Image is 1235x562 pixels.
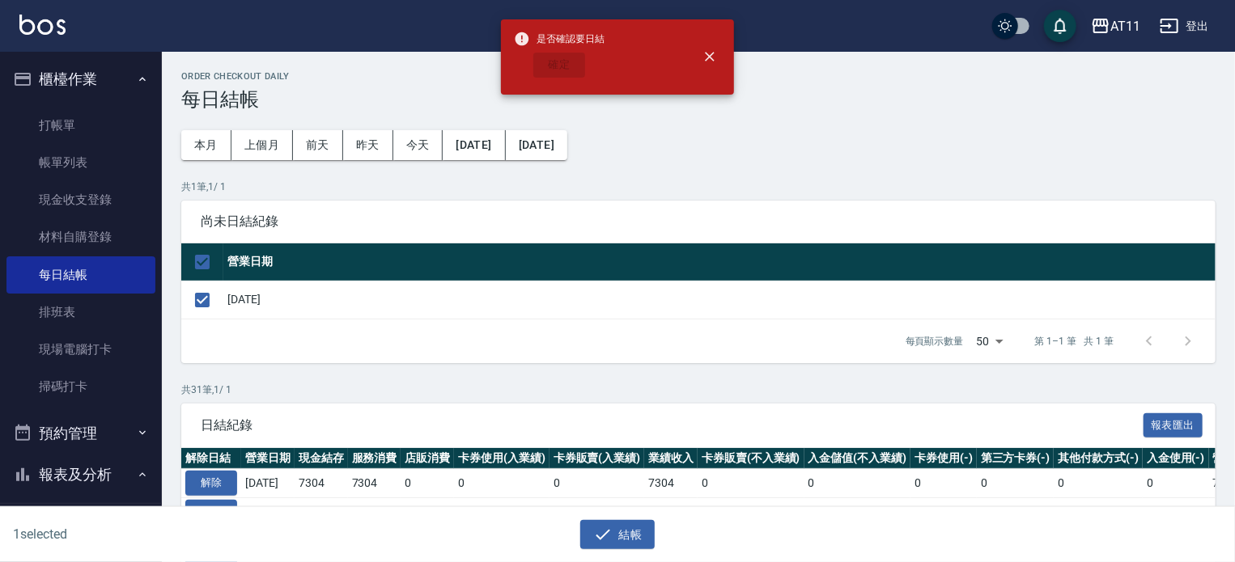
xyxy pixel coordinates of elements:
th: 其他付款方式(-) [1054,448,1143,469]
th: 入金使用(-) [1143,448,1209,469]
td: 0 [977,498,1055,527]
th: 卡券使用(-) [910,448,977,469]
h3: 每日結帳 [181,88,1216,111]
button: 解除 [185,471,237,496]
td: 0 [550,498,645,527]
td: 0 [1054,469,1143,498]
td: 0 [401,469,454,498]
button: 櫃檯作業 [6,58,155,100]
th: 店販消費 [401,448,454,469]
td: 10041 [348,498,401,527]
a: 現金收支登錄 [6,181,155,218]
button: 本月 [181,130,231,160]
td: 10041 [295,498,348,527]
a: 報表目錄 [6,502,155,539]
th: 營業日期 [241,448,295,469]
div: AT11 [1110,16,1140,36]
a: 打帳單 [6,107,155,144]
button: 昨天 [343,130,393,160]
h2: Order checkout daily [181,71,1216,82]
h6: 1 selected [13,524,306,544]
td: 0 [1054,498,1143,527]
th: 第三方卡券(-) [977,448,1055,469]
td: 7304 [644,469,698,498]
th: 營業日期 [223,243,1216,281]
span: 日結紀錄 [201,417,1144,433]
td: 0 [1143,498,1209,527]
button: 登出 [1153,11,1216,41]
a: 掃碼打卡 [6,368,155,405]
button: save [1044,10,1076,42]
td: 7304 [295,469,348,498]
th: 服務消費 [348,448,401,469]
th: 入金儲值(不入業績) [804,448,911,469]
a: 每日結帳 [6,256,155,294]
th: 卡券販賣(入業績) [550,448,645,469]
a: 排班表 [6,294,155,331]
button: close [692,39,728,74]
div: 50 [970,319,1009,363]
th: 卡券使用(入業績) [454,448,550,469]
td: 0 [401,498,454,527]
button: AT11 [1084,10,1147,43]
p: 第 1–1 筆 共 1 筆 [1035,334,1114,349]
td: 0 [454,469,550,498]
button: 報表及分析 [6,454,155,496]
button: 結帳 [580,520,656,550]
td: 0 [698,469,804,498]
p: 每頁顯示數量 [906,334,964,349]
td: 0 [550,469,645,498]
td: 0 [804,469,911,498]
button: [DATE] [506,130,567,160]
td: 10041 [644,498,698,527]
td: 0 [454,498,550,527]
button: 預約管理 [6,412,155,454]
button: 今天 [393,130,443,160]
td: 0 [698,498,804,527]
a: 現場電腦打卡 [6,331,155,368]
th: 業績收入 [644,448,698,469]
td: [DATE] [241,469,295,498]
img: Logo [19,15,66,35]
button: [DATE] [443,130,505,160]
button: 報表匯出 [1144,413,1203,438]
button: 上個月 [231,130,293,160]
td: 0 [1143,469,1209,498]
td: [DATE] [223,281,1216,319]
th: 現金結存 [295,448,348,469]
td: 0 [910,498,977,527]
span: 是否確認要日結 [514,31,605,47]
td: [DATE] [241,498,295,527]
td: 0 [804,498,911,527]
button: 前天 [293,130,343,160]
a: 材料自購登錄 [6,218,155,256]
button: 解除 [185,500,237,525]
a: 帳單列表 [6,144,155,181]
a: 報表匯出 [1144,416,1203,432]
p: 共 31 筆, 1 / 1 [181,382,1216,397]
td: 7304 [348,469,401,498]
p: 共 1 筆, 1 / 1 [181,180,1216,194]
span: 尚未日結紀錄 [201,213,1196,230]
th: 解除日結 [181,448,241,469]
th: 卡券販賣(不入業績) [698,448,804,469]
td: 0 [910,469,977,498]
td: 0 [977,469,1055,498]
